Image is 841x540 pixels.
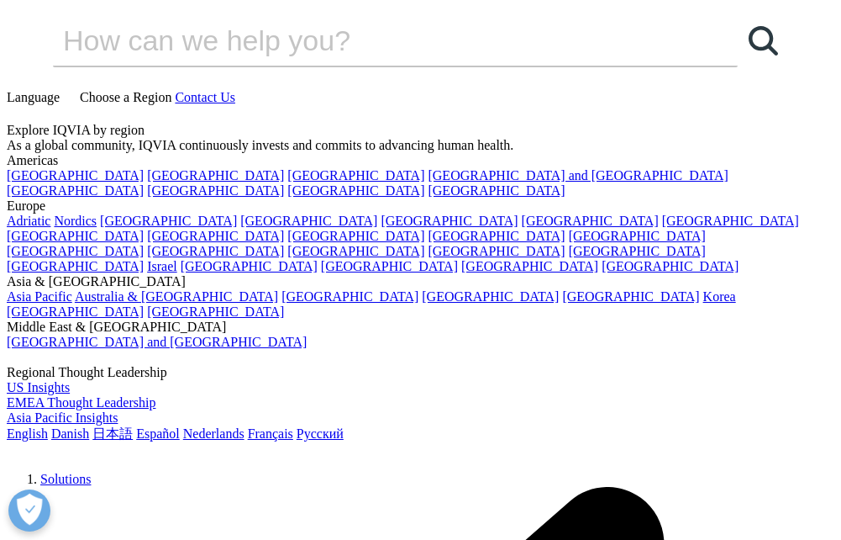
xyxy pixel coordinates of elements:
a: [GEOGRAPHIC_DATA] [147,183,284,198]
a: Australia & [GEOGRAPHIC_DATA] [75,289,278,304]
div: Americas [7,153,834,168]
a: EMEA Thought Leadership [7,395,155,410]
a: Nederlands [183,426,244,441]
a: Search [738,15,788,66]
a: Asia Pacific Insights [7,410,118,425]
div: Asia & [GEOGRAPHIC_DATA] [7,274,834,289]
button: Open Preferences [8,490,50,532]
div: Explore IQVIA by region [7,123,834,138]
a: US Insights [7,380,70,394]
a: Asia Pacific [7,289,72,304]
a: [GEOGRAPHIC_DATA] [428,229,565,243]
a: [GEOGRAPHIC_DATA] [602,259,739,273]
a: 日本語 [92,426,133,441]
div: As a global community, IQVIA continuously invests and commits to advancing human health. [7,138,834,153]
a: [GEOGRAPHIC_DATA] [428,183,565,198]
span: Choose a Region [80,90,171,104]
a: [GEOGRAPHIC_DATA] [428,244,565,258]
a: [GEOGRAPHIC_DATA] and [GEOGRAPHIC_DATA] [7,335,307,349]
a: [GEOGRAPHIC_DATA] [321,259,458,273]
a: [GEOGRAPHIC_DATA] [240,214,377,228]
a: [GEOGRAPHIC_DATA] [287,244,424,258]
a: [GEOGRAPHIC_DATA] [100,214,237,228]
a: [GEOGRAPHIC_DATA] [147,304,284,319]
a: [GEOGRAPHIC_DATA] [181,259,318,273]
a: [GEOGRAPHIC_DATA] [7,304,144,319]
a: [GEOGRAPHIC_DATA] [562,289,699,304]
a: Danish [51,426,89,441]
a: [GEOGRAPHIC_DATA] [381,214,518,228]
a: Adriatic [7,214,50,228]
div: Regional Thought Leadership [7,365,834,380]
a: Contact Us [175,90,235,104]
a: Русский [297,426,344,441]
a: [GEOGRAPHIC_DATA] [7,229,144,243]
a: [GEOGRAPHIC_DATA] [7,244,144,258]
a: [GEOGRAPHIC_DATA] [147,229,284,243]
a: Nordics [54,214,97,228]
a: Español [136,426,180,441]
a: [GEOGRAPHIC_DATA] [662,214,799,228]
a: [GEOGRAPHIC_DATA] and [GEOGRAPHIC_DATA] [428,168,728,183]
a: [GEOGRAPHIC_DATA] [7,183,144,198]
div: Europe [7,199,834,214]
a: Korea [703,289,736,304]
a: Solutions [40,472,91,486]
a: [GEOGRAPHIC_DATA] [7,259,144,273]
a: [GEOGRAPHIC_DATA] [7,168,144,183]
a: English [7,426,48,441]
div: Middle East & [GEOGRAPHIC_DATA] [7,320,834,335]
a: [GEOGRAPHIC_DATA] [287,168,424,183]
a: [GEOGRAPHIC_DATA] [281,289,418,304]
a: [GEOGRAPHIC_DATA] [147,244,284,258]
a: [GEOGRAPHIC_DATA] [569,229,706,243]
a: [GEOGRAPHIC_DATA] [461,259,598,273]
a: [GEOGRAPHIC_DATA] [569,244,706,258]
a: [GEOGRAPHIC_DATA] [522,214,659,228]
a: [GEOGRAPHIC_DATA] [287,183,424,198]
a: [GEOGRAPHIC_DATA] [147,168,284,183]
input: Search [53,15,690,66]
a: Français [248,426,293,441]
a: [GEOGRAPHIC_DATA] [422,289,559,304]
span: Language [7,90,60,104]
a: [GEOGRAPHIC_DATA] [287,229,424,243]
a: Israel [147,259,177,273]
svg: Search [749,26,778,56]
